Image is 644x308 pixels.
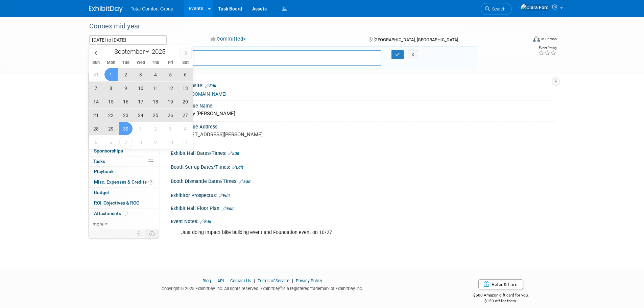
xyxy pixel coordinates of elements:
[94,190,109,195] span: Budget
[225,278,229,283] span: |
[171,80,555,89] div: Event Website:
[149,122,162,135] span: October 2, 2025
[89,157,159,167] a: Tasks
[104,81,118,95] span: September 8, 2025
[171,101,555,109] div: Event Venue Name:
[104,122,118,135] span: September 29, 2025
[481,3,512,15] a: Search
[89,136,159,146] a: Shipments
[93,159,105,164] span: Tasks
[150,48,170,55] input: Year
[408,50,418,60] button: X
[93,221,103,227] span: more
[90,95,103,108] span: September 14, 2025
[94,211,128,216] span: Attachments
[521,4,549,11] img: Ciara Ford
[90,136,103,149] span: October 5, 2025
[89,61,104,65] span: Sun
[89,198,159,208] a: ROI, Objectives & ROO
[290,278,295,283] span: |
[134,109,147,122] span: September 24, 2025
[134,136,147,149] span: October 8, 2025
[538,46,556,50] div: Event Rating
[533,36,540,42] img: Format-Inperson.png
[149,68,162,81] span: September 4, 2025
[164,95,177,108] span: September 19, 2025
[119,122,133,135] span: September 30, 2025
[171,122,555,130] div: Event Venue Address:
[212,278,216,283] span: |
[217,278,224,283] a: API
[94,148,123,153] span: Sponsorships
[171,148,555,157] div: Exhibit Hall Dates/Times:
[171,190,555,199] div: Exhibitor Prospectus:
[123,211,128,216] span: 5
[89,167,159,177] a: Playbook
[179,109,192,122] span: September 27, 2025
[164,68,177,81] span: September 5, 2025
[219,193,230,198] a: Edit
[94,179,153,185] span: Misc. Expenses & Credits
[149,109,162,122] span: September 25, 2025
[89,284,436,292] div: Copyright © 2025 ExhibitDay, Inc. All rights reserved. ExhibitDay is a registered trademark of Ex...
[149,95,162,108] span: September 18, 2025
[179,122,192,135] span: October 4, 2025
[148,180,153,185] span: 2
[252,278,257,283] span: |
[232,165,243,170] a: Edit
[133,61,148,65] span: Wed
[134,68,147,81] span: September 3, 2025
[89,219,159,229] a: more
[179,68,192,81] span: September 6, 2025
[149,81,162,95] span: September 11, 2025
[490,6,505,11] span: Search
[89,94,159,104] a: Staff1
[134,95,147,108] span: September 17, 2025
[163,61,178,65] span: Fri
[239,179,251,184] a: Edit
[104,95,118,108] span: September 15, 2025
[222,206,234,211] a: Edit
[164,136,177,149] span: October 10, 2025
[89,84,159,94] a: Booth
[176,226,481,239] div: Just doing Impact bike building event and Foundation event on 10/27
[178,61,193,65] span: Sat
[145,229,159,238] td: Toggle Event Tabs
[119,109,133,122] span: September 23, 2025
[258,278,289,283] a: Terms of Service
[119,136,133,149] span: October 7, 2025
[89,209,159,219] a: Attachments5
[202,278,211,283] a: Blog
[541,37,557,42] div: In-Person
[171,176,555,185] div: Booth Dismantle Dates/Times:
[118,61,133,65] span: Tue
[178,132,324,138] pre: [STREET_ADDRESS][PERSON_NAME]
[94,200,139,206] span: ROI, Objectives & ROO
[134,229,145,238] td: Personalize Event Tab Strip
[89,177,159,187] a: Misc. Expenses & Credits2
[171,203,555,212] div: Exhibit Hall Floor Plan:
[119,95,133,108] span: September 16, 2025
[171,162,555,171] div: Booth Set-up Dates/Times:
[89,35,167,45] input: Event Start Date - End Date
[478,279,523,289] a: Refer & Earn
[446,298,555,304] div: $150 off for them.
[94,169,114,174] span: Playbook
[374,37,458,42] span: [GEOGRAPHIC_DATA], [GEOGRAPHIC_DATA]
[89,6,123,13] img: ExhibitDay
[179,95,192,108] span: September 20, 2025
[230,278,251,283] a: Contact Us
[89,115,159,125] a: Asset Reservations
[90,68,103,81] span: August 31, 2025
[149,136,162,149] span: October 9, 2025
[89,188,159,198] a: Budget
[90,109,103,122] span: September 21, 2025
[89,125,159,135] a: Giveaways
[179,81,192,95] span: September 13, 2025
[164,109,177,122] span: September 26, 2025
[131,6,173,11] span: Total Comfort Group
[179,91,226,97] a: [URL][DOMAIN_NAME]
[104,68,118,81] span: September 1, 2025
[134,122,147,135] span: October 1, 2025
[148,61,163,65] span: Thu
